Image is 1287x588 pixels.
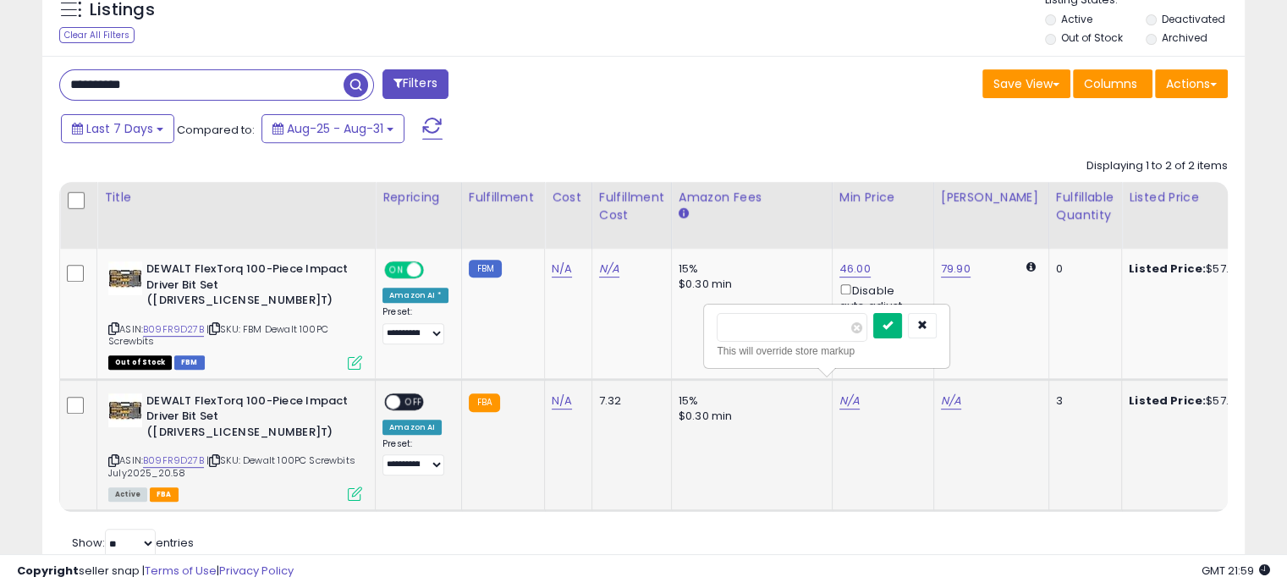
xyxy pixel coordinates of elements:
div: Fulfillable Quantity [1056,189,1114,224]
div: 7.32 [599,393,658,409]
b: Listed Price: [1129,393,1206,409]
div: Cost [552,189,585,206]
div: Fulfillment [469,189,537,206]
div: 15% [679,393,819,409]
div: Amazon Fees [679,189,825,206]
a: B09FR9D27B [143,322,204,337]
div: $57.00 [1129,261,1269,277]
a: Privacy Policy [219,563,294,579]
a: N/A [941,393,961,409]
a: N/A [599,261,619,278]
div: Fulfillment Cost [599,189,664,224]
a: Terms of Use [145,563,217,579]
a: 79.90 [941,261,971,278]
div: $0.30 min [679,409,819,424]
div: This will override store markup [717,343,937,360]
b: Listed Price: [1129,261,1206,277]
button: Columns [1073,69,1152,98]
button: Filters [382,69,448,99]
span: | SKU: Dewalt 100PC Screwbits July2025_20.58 [108,453,355,479]
span: 2025-09-8 21:59 GMT [1202,563,1270,579]
small: FBM [469,260,502,278]
label: Archived [1161,30,1207,45]
div: 15% [679,261,819,277]
div: Disable auto adjust min [839,281,921,330]
a: B09FR9D27B [143,453,204,468]
div: Displaying 1 to 2 of 2 items [1086,158,1228,174]
span: OFF [400,394,427,409]
div: ASIN: [108,393,362,500]
small: Amazon Fees. [679,206,689,222]
span: ON [386,263,407,278]
div: Repricing [382,189,454,206]
div: Amazon AI [382,420,442,435]
button: Last 7 Days [61,114,174,143]
a: N/A [552,261,572,278]
span: All listings currently available for purchase on Amazon [108,487,147,502]
img: 51wHDmm7RWL._SL40_.jpg [108,261,142,295]
span: Last 7 Days [86,120,153,137]
div: Listed Price [1129,189,1275,206]
button: Actions [1155,69,1228,98]
a: N/A [552,393,572,409]
img: 51wHDmm7RWL._SL40_.jpg [108,393,142,427]
button: Aug-25 - Aug-31 [261,114,404,143]
span: Show: entries [72,535,194,551]
small: FBA [469,393,500,412]
b: DEWALT FlexTorq 100-Piece Impact Driver Bit Set ([DRIVERS_LICENSE_NUMBER]T) [146,261,352,313]
div: Min Price [839,189,927,206]
div: Preset: [382,306,448,344]
b: DEWALT FlexTorq 100-Piece Impact Driver Bit Set ([DRIVERS_LICENSE_NUMBER]T) [146,393,352,445]
span: All listings that are currently out of stock and unavailable for purchase on Amazon [108,355,172,370]
label: Active [1061,12,1092,26]
span: Compared to: [177,122,255,138]
span: FBM [174,355,205,370]
div: Amazon AI * [382,288,448,303]
label: Out of Stock [1061,30,1123,45]
div: ASIN: [108,261,362,368]
div: 0 [1056,261,1108,277]
span: Columns [1084,75,1137,92]
span: | SKU: FBM Dewalt 100PC Screwbits [108,322,328,348]
div: [PERSON_NAME] [941,189,1042,206]
span: Aug-25 - Aug-31 [287,120,383,137]
strong: Copyright [17,563,79,579]
label: Deactivated [1161,12,1224,26]
button: Save View [982,69,1070,98]
a: 46.00 [839,261,871,278]
div: Title [104,189,368,206]
div: $0.30 min [679,277,819,292]
span: FBA [150,487,179,502]
div: 3 [1056,393,1108,409]
div: Clear All Filters [59,27,135,43]
div: seller snap | | [17,563,294,580]
a: N/A [839,393,860,409]
div: Preset: [382,438,448,476]
span: OFF [421,263,448,278]
div: $57.00 [1129,393,1269,409]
